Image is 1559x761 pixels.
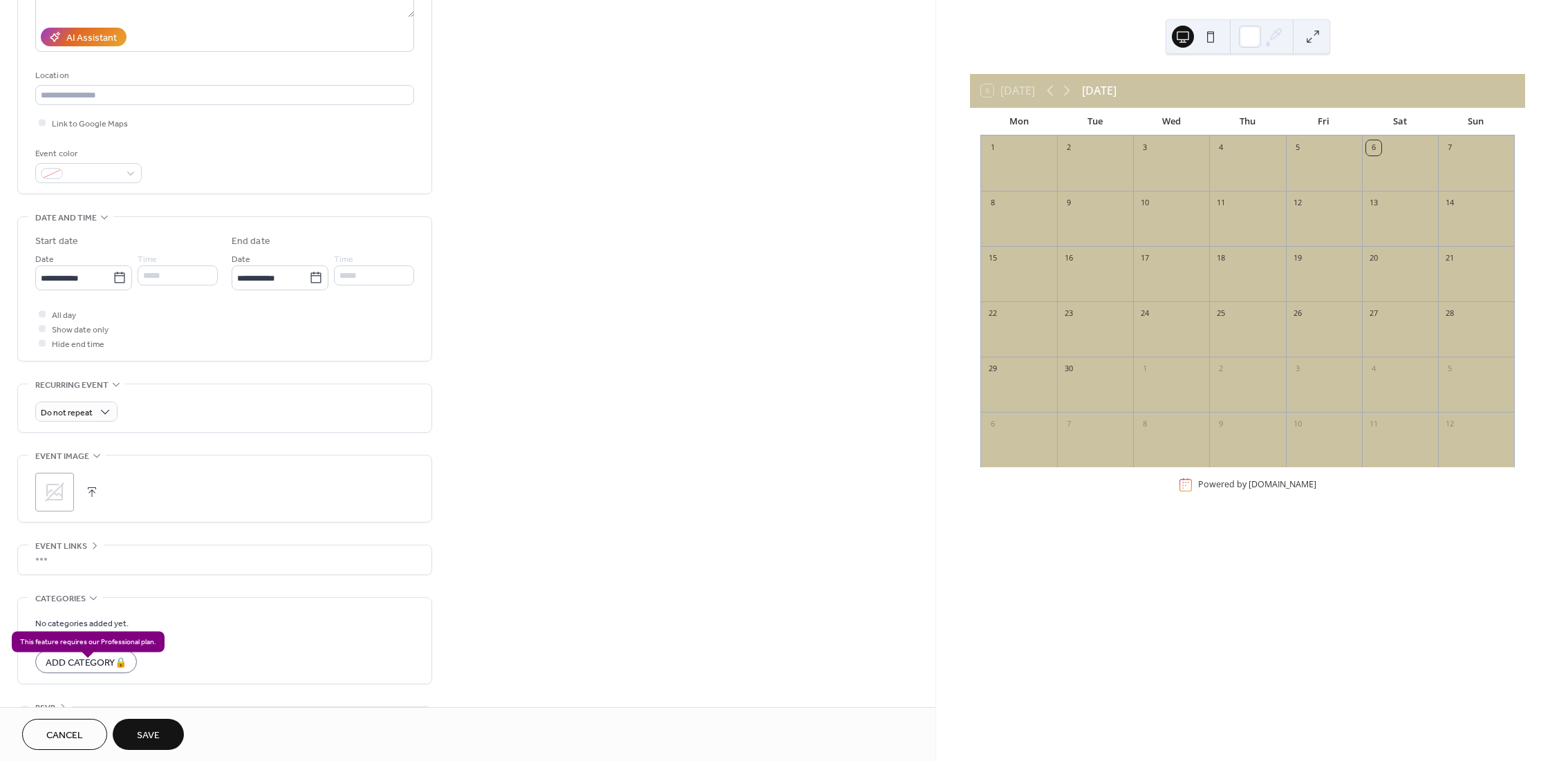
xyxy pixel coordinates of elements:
[1366,306,1381,321] div: 27
[35,378,109,393] span: Recurring event
[985,361,1000,377] div: 29
[1442,361,1457,377] div: 5
[1366,417,1381,432] div: 11
[35,449,89,464] span: Event image
[1137,361,1152,377] div: 1
[41,405,93,421] span: Do not repeat
[1442,306,1457,321] div: 28
[1137,140,1152,156] div: 3
[1366,140,1381,156] div: 6
[1061,140,1076,156] div: 2
[1137,417,1152,432] div: 8
[35,592,86,606] span: Categories
[232,252,250,267] span: Date
[1442,196,1457,211] div: 14
[1137,306,1152,321] div: 24
[232,234,270,249] div: End date
[1209,108,1285,135] div: Thu
[1137,251,1152,266] div: 17
[138,252,157,267] span: Time
[1442,417,1457,432] div: 12
[1213,361,1229,377] div: 2
[35,68,411,83] div: Location
[1057,108,1133,135] div: Tue
[1249,478,1316,490] a: [DOMAIN_NAME]
[1061,417,1076,432] div: 7
[1290,361,1305,377] div: 3
[1213,140,1229,156] div: 4
[12,632,165,652] span: This feature requires our Professional plan.
[35,252,54,267] span: Date
[52,337,104,352] span: Hide end time
[985,196,1000,211] div: 8
[52,117,128,131] span: Link to Google Maps
[985,251,1000,266] div: 15
[35,539,87,554] span: Event links
[137,729,160,743] span: Save
[1061,306,1076,321] div: 23
[52,308,76,323] span: All day
[1213,196,1229,211] div: 11
[1198,478,1316,490] div: Powered by
[1133,108,1209,135] div: Wed
[1213,251,1229,266] div: 18
[1290,140,1305,156] div: 5
[22,719,107,750] button: Cancel
[1366,196,1381,211] div: 13
[985,140,1000,156] div: 1
[1290,417,1305,432] div: 10
[1366,361,1381,377] div: 4
[46,729,83,743] span: Cancel
[1137,196,1152,211] div: 10
[1438,108,1514,135] div: Sun
[1061,361,1076,377] div: 30
[35,211,97,225] span: Date and time
[981,108,1057,135] div: Mon
[35,234,78,249] div: Start date
[985,306,1000,321] div: 22
[18,545,431,574] div: •••
[1362,108,1438,135] div: Sat
[52,323,109,337] span: Show date only
[1061,196,1076,211] div: 9
[1286,108,1362,135] div: Fri
[1213,417,1229,432] div: 9
[1082,82,1117,99] div: [DATE]
[66,31,117,46] div: AI Assistant
[35,617,129,631] span: No categories added yet.
[1442,140,1457,156] div: 7
[1061,251,1076,266] div: 16
[334,252,353,267] span: Time
[35,701,55,715] span: RSVP
[35,473,74,511] div: ;
[113,719,184,750] button: Save
[985,417,1000,432] div: 6
[35,147,139,161] div: Event color
[1213,306,1229,321] div: 25
[1290,251,1305,266] div: 19
[1290,196,1305,211] div: 12
[1442,251,1457,266] div: 21
[1290,306,1305,321] div: 26
[1366,251,1381,266] div: 20
[41,28,127,46] button: AI Assistant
